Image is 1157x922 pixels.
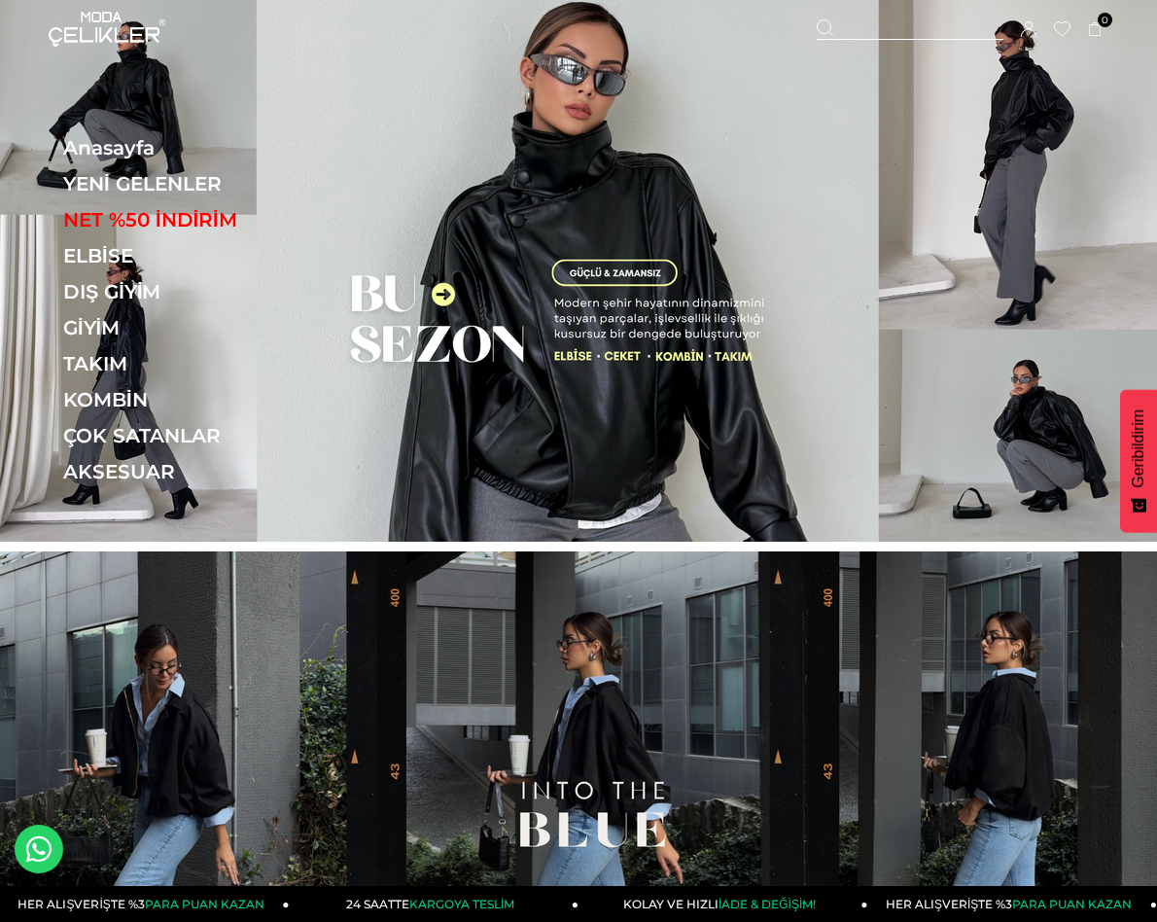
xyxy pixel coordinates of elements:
span: KARGOYA TESLİM [409,897,514,911]
a: TAKIM [63,352,331,375]
a: 0 [1088,22,1103,37]
span: 0 [1098,13,1112,27]
a: DIŞ GİYİM [63,280,331,303]
a: GİYİM [63,316,331,339]
a: AKSESUAR [63,460,331,483]
span: PARA PUAN KAZAN [145,897,264,911]
a: KOLAY VE HIZLIİADE & DEĞİŞİM! [578,886,868,922]
button: Geribildirim - Show survey [1120,390,1157,533]
span: PARA PUAN KAZAN [1012,897,1132,911]
a: ELBİSE [63,244,331,267]
a: Anasayfa [63,136,331,160]
a: NET %50 İNDİRİM [63,208,331,231]
a: KOMBİN [63,388,331,411]
img: logo [49,12,165,47]
span: İADE & DEĞİŞİM! [719,897,816,911]
span: Geribildirim [1130,409,1147,488]
a: 24 SAATTEKARGOYA TESLİM [290,886,579,922]
a: YENİ GELENLER [63,172,331,195]
a: ÇOK SATANLAR [63,424,331,447]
